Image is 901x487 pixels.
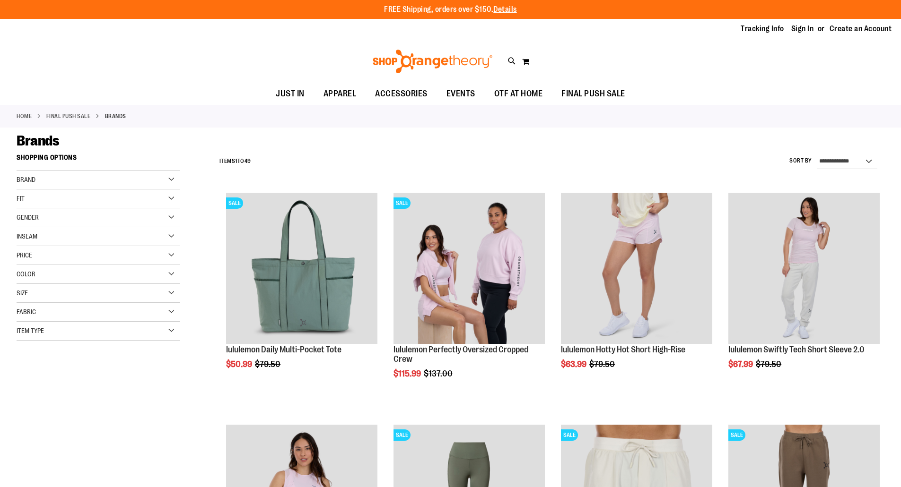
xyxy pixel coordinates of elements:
[226,359,254,369] span: $50.99
[394,429,411,441] span: SALE
[394,193,545,344] img: lululemon Perfectly Oversized Cropped Crew
[485,83,552,105] a: OTF AT HOME
[493,5,517,14] a: Details
[561,193,712,344] img: lululemon Hotty Hot Short High-Rise
[446,83,475,104] span: EVENTS
[219,154,251,169] h2: Items to
[17,232,37,240] span: Inseam
[17,214,39,221] span: Gender
[255,359,282,369] span: $79.50
[105,112,126,120] strong: Brands
[17,327,44,334] span: Item Type
[394,197,411,209] span: SALE
[226,193,377,344] img: lululemon Daily Multi-Pocket Tote
[561,429,578,441] span: SALE
[17,308,36,316] span: Fabric
[17,112,32,120] a: Home
[384,4,517,15] p: FREE Shipping, orders over $150.
[276,83,305,104] span: JUST IN
[494,83,543,104] span: OTF AT HOME
[424,369,454,378] span: $137.00
[756,359,783,369] span: $79.50
[17,149,180,171] strong: Shopping Options
[728,359,754,369] span: $67.99
[791,24,814,34] a: Sign In
[589,359,616,369] span: $79.50
[17,195,25,202] span: Fit
[235,158,237,164] span: 1
[245,158,251,164] span: 49
[17,270,35,278] span: Color
[741,24,784,34] a: Tracking Info
[17,176,35,183] span: Brand
[226,197,243,209] span: SALE
[394,369,422,378] span: $115.99
[437,83,485,105] a: EVENTS
[561,83,625,104] span: FINAL PUSH SALE
[375,83,428,104] span: ACCESSORIES
[561,359,588,369] span: $63.99
[371,50,494,73] img: Shop Orangetheory
[728,193,880,345] a: lululemon Swiftly Tech Short Sleeve 2.0
[389,188,550,402] div: product
[789,157,812,165] label: Sort By
[266,83,314,105] a: JUST IN
[728,345,865,354] a: lululemon Swiftly Tech Short Sleeve 2.0
[561,345,685,354] a: lululemon Hotty Hot Short High-Rise
[17,289,28,297] span: Size
[552,83,635,104] a: FINAL PUSH SALE
[394,193,545,345] a: lululemon Perfectly Oversized Cropped CrewSALE
[226,193,377,345] a: lululemon Daily Multi-Pocket ToteSALE
[324,83,357,104] span: APPAREL
[830,24,892,34] a: Create an Account
[226,345,341,354] a: lululemon Daily Multi-Pocket Tote
[728,429,745,441] span: SALE
[17,251,32,259] span: Price
[46,112,91,120] a: FINAL PUSH SALE
[728,193,880,344] img: lululemon Swiftly Tech Short Sleeve 2.0
[314,83,366,105] a: APPAREL
[17,133,59,149] span: Brands
[366,83,437,105] a: ACCESSORIES
[394,345,528,364] a: lululemon Perfectly Oversized Cropped Crew
[561,193,712,345] a: lululemon Hotty Hot Short High-Rise
[556,188,717,393] div: product
[724,188,884,393] div: product
[221,188,382,393] div: product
